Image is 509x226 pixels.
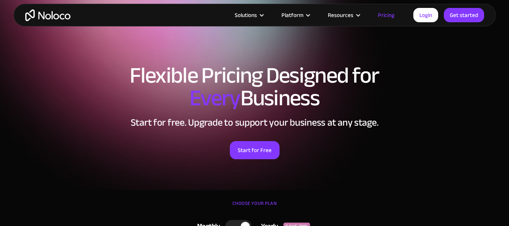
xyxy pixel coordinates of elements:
[21,198,488,217] div: CHOOSE YOUR PLAN
[21,117,488,128] h2: Start for free. Upgrade to support your business at any stage.
[318,10,368,20] div: Resources
[444,8,484,22] a: Get started
[368,10,404,20] a: Pricing
[328,10,353,20] div: Resources
[281,10,303,20] div: Platform
[190,77,240,119] span: Every
[413,8,438,22] a: Login
[272,10,318,20] div: Platform
[225,10,272,20] div: Solutions
[230,141,280,159] a: Start for Free
[25,9,70,21] a: home
[235,10,257,20] div: Solutions
[21,64,488,109] h1: Flexible Pricing Designed for Business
